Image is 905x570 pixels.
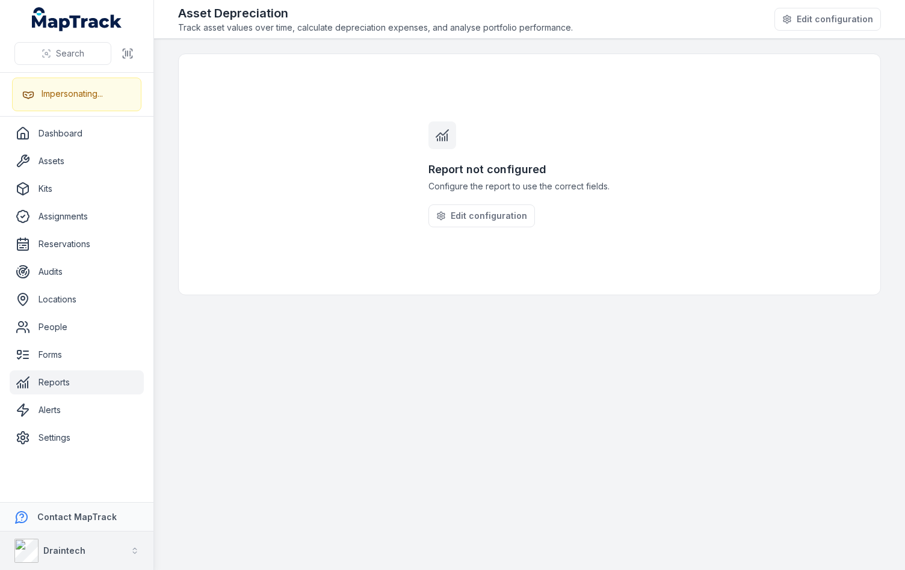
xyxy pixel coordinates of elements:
[43,545,85,556] strong: Draintech
[10,177,144,201] a: Kits
[10,204,144,228] a: Assignments
[10,315,144,339] a: People
[10,370,144,394] a: Reports
[10,343,144,367] a: Forms
[10,398,144,422] a: Alerts
[37,512,117,522] strong: Contact MapTrack
[428,180,631,192] span: Configure the report to use the correct fields.
[42,88,103,100] div: Impersonating...
[10,260,144,284] a: Audits
[10,149,144,173] a: Assets
[178,22,573,34] span: Track asset values over time, calculate depreciation expenses, and analyse portfolio performance.
[14,42,111,65] button: Search
[10,232,144,256] a: Reservations
[428,161,631,178] h3: Report not configured
[10,121,144,146] a: Dashboard
[32,7,122,31] a: MapTrack
[428,204,535,227] button: Edit configuration
[10,426,144,450] a: Settings
[10,287,144,311] a: Locations
[178,5,573,22] h2: Asset Depreciation
[56,47,84,60] span: Search
[774,8,881,31] button: Edit configuration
